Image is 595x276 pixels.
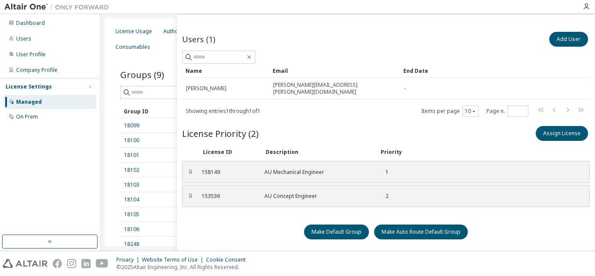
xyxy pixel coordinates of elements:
[381,149,402,156] div: Priority
[188,193,193,200] div: ⠿
[115,44,150,51] div: Consumables
[96,259,108,268] img: youtube.svg
[16,20,45,27] div: Dashboard
[16,67,57,74] div: Company Profile
[264,169,369,176] div: AU Mechanical Engineer
[124,211,139,218] a: 18105
[203,149,255,156] div: License ID
[124,167,139,174] a: 18102
[124,152,139,159] a: 18101
[273,64,396,78] div: Email
[404,85,406,92] span: -
[379,169,389,176] div: 1
[3,259,47,268] img: altair_logo.svg
[202,169,254,176] div: 158149
[266,149,370,156] div: Description
[202,193,254,200] div: 153536
[163,28,216,35] div: Authorized Machines
[186,85,227,92] span: [PERSON_NAME]
[16,99,42,106] div: Managed
[6,83,52,90] div: License Settings
[374,225,468,239] button: Make Auto Route Default Group
[4,3,113,11] img: Altair One
[264,193,369,200] div: AU Concept Engineer
[536,126,588,141] button: Assign License
[124,137,139,144] a: 18100
[465,108,477,115] button: 10
[16,51,46,58] div: User Profile
[273,82,396,95] span: [PERSON_NAME][EMAIL_ADDRESS][PERSON_NAME][DOMAIN_NAME]
[124,226,139,233] a: 18106
[67,259,76,268] img: instagram.svg
[186,107,260,115] span: Showing entries 1 through 1 of 1
[304,225,369,239] button: Make Default Group
[487,106,528,117] span: Page n.
[116,263,251,271] p: © 2025 Altair Engineering, Inc. All Rights Reserved.
[142,256,206,263] div: Website Terms of Use
[124,196,139,203] a: 18104
[182,34,215,44] span: Users (1)
[116,256,142,263] div: Privacy
[124,122,139,129] a: 18099
[81,259,91,268] img: linkedin.svg
[124,104,204,118] div: Group ID
[206,256,251,263] div: Cookie Consent
[379,193,389,200] div: 2
[120,68,164,81] span: Groups (9)
[115,28,152,35] div: License Usage
[421,106,479,117] span: Items per page
[182,127,259,140] span: License Priority (2)
[124,181,139,188] a: 18103
[549,32,588,47] button: Add User
[16,113,38,120] div: On Prem
[53,259,62,268] img: facebook.svg
[403,64,561,78] div: End Date
[124,241,139,248] a: 18248
[188,169,193,176] div: ⠿
[16,35,31,42] div: Users
[186,64,266,78] div: Name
